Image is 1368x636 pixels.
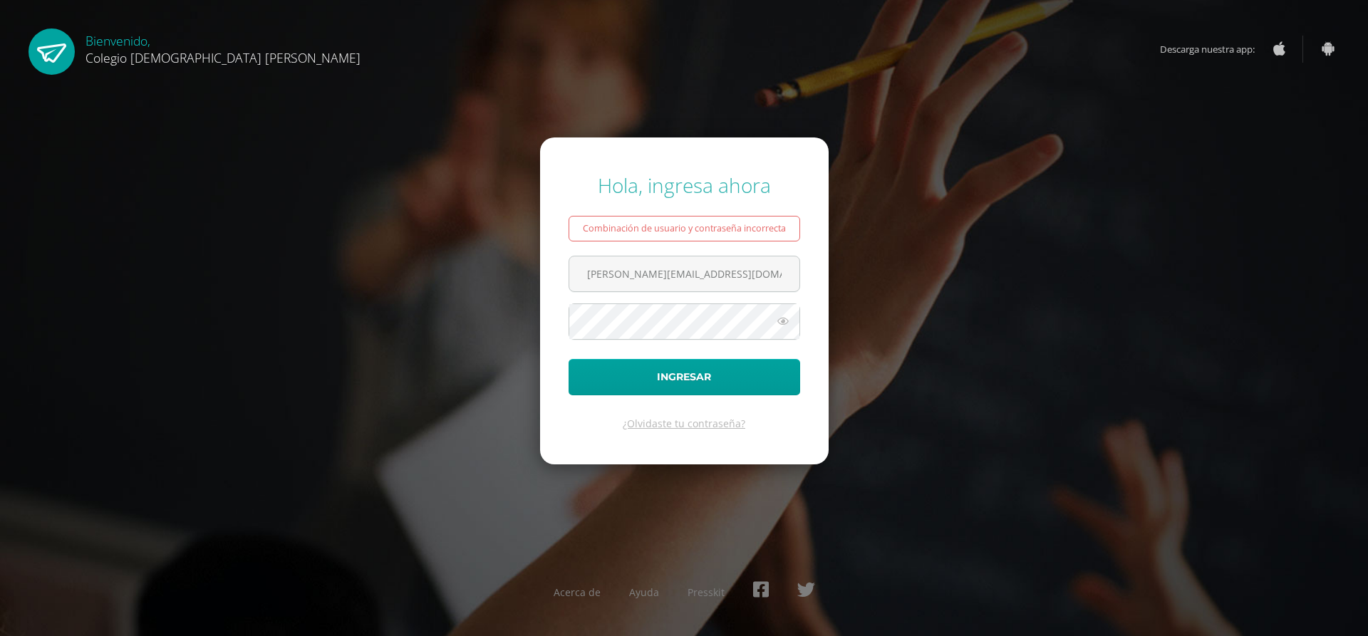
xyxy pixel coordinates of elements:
button: Ingresar [569,359,800,395]
div: Bienvenido, [85,28,361,66]
div: Combinación de usuario y contraseña incorrecta [569,216,800,241]
a: Acerca de [554,585,601,599]
span: Descarga nuestra app: [1160,36,1269,63]
a: ¿Olvidaste tu contraseña? [623,417,745,430]
input: Correo electrónico o usuario [569,256,799,291]
a: Presskit [688,585,725,599]
div: Hola, ingresa ahora [569,172,800,199]
span: Colegio [DEMOGRAPHIC_DATA] [PERSON_NAME] [85,49,361,66]
a: Ayuda [629,585,659,599]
